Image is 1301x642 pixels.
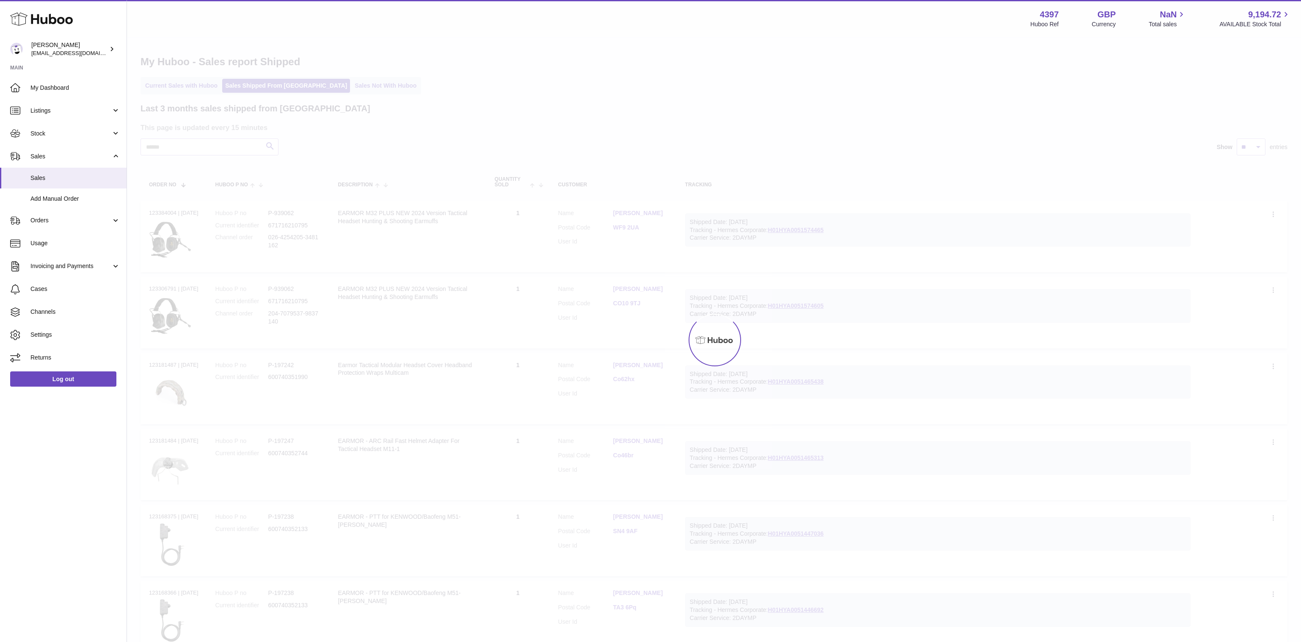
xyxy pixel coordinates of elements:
[30,216,111,224] span: Orders
[30,354,120,362] span: Returns
[1031,20,1059,28] div: Huboo Ref
[31,50,124,56] span: [EMAIL_ADDRESS][DOMAIN_NAME]
[1149,20,1186,28] span: Total sales
[30,152,111,160] span: Sales
[10,371,116,387] a: Log out
[1097,9,1116,20] strong: GBP
[30,285,120,293] span: Cases
[1219,20,1291,28] span: AVAILABLE Stock Total
[30,107,111,115] span: Listings
[1248,9,1281,20] span: 9,194.72
[30,174,120,182] span: Sales
[1160,9,1177,20] span: NaN
[1040,9,1059,20] strong: 4397
[1092,20,1116,28] div: Currency
[30,331,120,339] span: Settings
[10,43,23,55] img: drumnnbass@gmail.com
[30,195,120,203] span: Add Manual Order
[30,130,111,138] span: Stock
[30,84,120,92] span: My Dashboard
[30,262,111,270] span: Invoicing and Payments
[31,41,107,57] div: [PERSON_NAME]
[30,239,120,247] span: Usage
[1219,9,1291,28] a: 9,194.72 AVAILABLE Stock Total
[30,308,120,316] span: Channels
[1149,9,1186,28] a: NaN Total sales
